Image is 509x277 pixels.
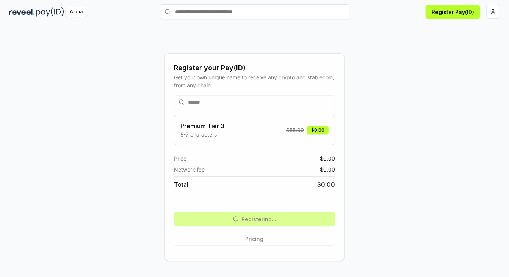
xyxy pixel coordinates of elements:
span: $ 0.00 [320,165,335,173]
span: $ 55.00 [286,126,304,134]
p: 5-7 characters [180,131,224,138]
div: Alpha [66,7,87,17]
div: Get your own unique name to receive any crypto and stablecoin, from any chain [174,73,335,89]
span: Total [174,180,188,189]
div: $0.00 [307,126,329,134]
span: Price [174,154,186,162]
img: pay_id [36,7,64,17]
img: reveel_dark [9,7,34,17]
h3: Premium Tier 3 [180,121,224,131]
span: Network fee [174,165,205,173]
button: Register Pay(ID) [426,5,480,19]
span: $ 0.00 [317,180,335,189]
span: $ 0.00 [320,154,335,162]
div: Register your Pay(ID) [174,63,335,73]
